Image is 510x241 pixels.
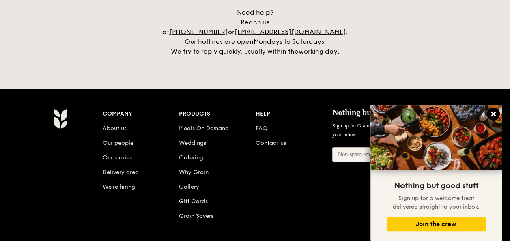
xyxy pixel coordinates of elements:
[332,147,422,162] input: Non-spam email address
[179,169,209,176] a: Why Grain
[394,181,478,191] span: Nothing but good stuff
[154,8,357,56] div: Need help? Reach us at or . Our hotlines are open We try to reply quickly, usually within the
[53,108,67,129] img: AYc88T3wAAAABJRU5ErkJggg==
[179,154,203,161] a: Catering
[103,154,132,161] a: Our stories
[299,47,339,55] span: working day.
[332,108,411,117] span: Nothing but good stuff
[103,169,139,176] a: Delivery area
[103,125,127,132] a: About us
[332,123,475,138] span: Sign up for Grain mail and get a welcome treat delivered straight to your inbox.
[179,183,199,190] a: Gallery
[256,108,332,120] div: Help
[256,125,267,132] a: FAQ
[179,108,256,120] div: Products
[103,183,135,190] a: We’re hiring
[387,217,486,231] button: Join the crew
[179,198,208,205] a: Gift Cards
[254,38,326,45] span: Mondays to Saturdays.
[370,105,502,170] img: DSC07876-Edit02-Large.jpeg
[103,140,133,146] a: Our people
[487,108,500,120] button: Close
[393,195,480,210] span: Sign up for a welcome treat delivered straight to your inbox.
[179,213,213,219] a: Grain Savers
[169,28,228,36] a: [PHONE_NUMBER]
[179,125,229,132] a: Meals On Demand
[235,28,346,36] a: [EMAIL_ADDRESS][DOMAIN_NAME]
[179,140,206,146] a: Weddings
[256,140,286,146] a: Contact us
[103,108,179,120] div: Company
